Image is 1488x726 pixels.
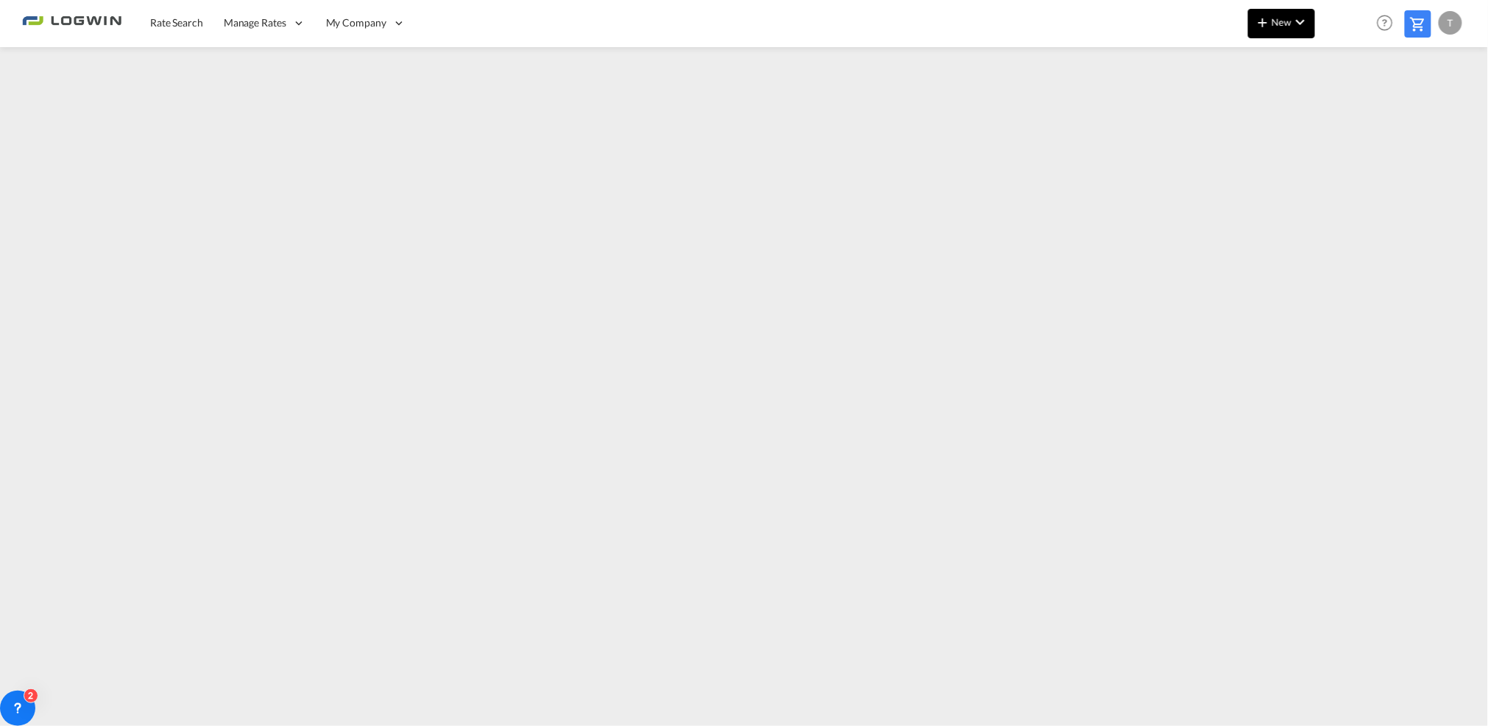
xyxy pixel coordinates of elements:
img: 2761ae10d95411efa20a1f5e0282d2d7.png [22,7,121,40]
span: Help [1372,10,1397,35]
md-icon: icon-plus 400-fg [1254,13,1272,31]
div: T [1439,11,1462,35]
span: My Company [326,15,386,30]
md-icon: icon-chevron-down [1292,13,1309,31]
span: Manage Rates [224,15,286,30]
button: icon-plus 400-fgNewicon-chevron-down [1248,9,1315,38]
span: Rate Search [150,16,203,29]
span: New [1254,16,1309,28]
div: Help [1372,10,1405,37]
